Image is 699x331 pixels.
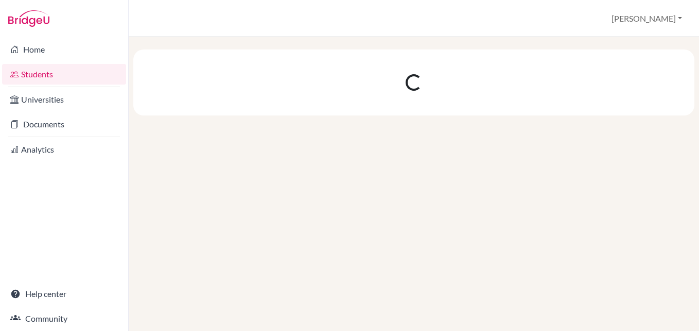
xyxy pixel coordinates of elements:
img: Bridge-U [8,10,49,27]
a: Documents [2,114,126,135]
a: Universities [2,89,126,110]
a: Analytics [2,139,126,160]
a: Help center [2,284,126,304]
a: Community [2,308,126,329]
button: [PERSON_NAME] [607,9,687,28]
a: Students [2,64,126,85]
a: Home [2,39,126,60]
